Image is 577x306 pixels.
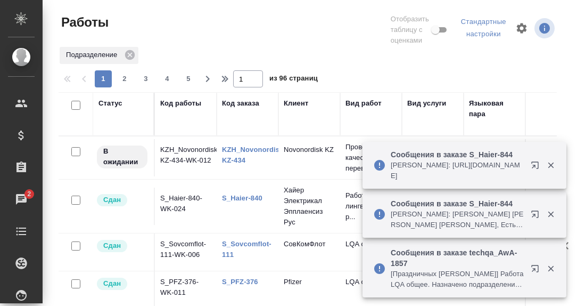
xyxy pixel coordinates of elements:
[469,98,520,119] div: Языковая пара
[180,74,197,84] span: 5
[391,269,524,290] p: [Праздничных [PERSON_NAME]] Работа LQA общее. Назначено подразделение "MedQA"
[155,188,217,225] td: S_Haier-840-WK-024
[284,144,335,155] p: Novonordisk KZ
[540,160,562,170] button: Закрыть
[391,198,524,209] p: Сообщения в заказе S_Haier-844
[391,209,524,230] p: [PERSON_NAME]: [PERSON_NAME] [PERSON_NAME] [PERSON_NAME], Есть правки. Пришлите, как поправите в ...
[103,278,121,289] p: Сдан
[96,144,149,170] div: Исполнитель назначен, приступать к работе пока рано
[222,146,286,164] a: KZH_Novonordisk-KZ-434
[96,239,149,253] div: Менеджер проверил работу исполнителя, передает ее на следующий этап
[540,264,562,273] button: Закрыть
[534,18,557,38] span: Посмотреть информацию
[3,186,40,213] a: 2
[345,98,382,109] div: Вид работ
[21,189,37,199] span: 2
[103,146,141,167] p: В ожидании
[540,210,562,219] button: Закрыть
[391,247,524,269] p: Сообщения в заказе techqa_AwA-1857
[222,278,258,286] a: S_PFZ-376
[155,139,217,176] td: KZH_Novonordisk-KZ-434-WK-012
[464,139,525,176] td: англ-рус
[407,98,447,109] div: Вид услуги
[524,204,550,229] button: Открыть в новой вкладке
[159,70,176,87] button: 4
[345,277,397,287] p: LQA общее
[458,14,509,43] div: split button
[222,98,259,109] div: Код заказа
[116,70,133,87] button: 2
[524,155,550,180] button: Открыть в новой вкладке
[96,277,149,291] div: Менеджер проверил работу исполнителя, передает ее на следующий этап
[269,72,318,87] span: из 96 страниц
[535,139,560,165] button: Здесь прячутся важные кнопки
[155,233,217,271] td: S_Sovcomflot-111-WK-006
[116,74,133,84] span: 2
[137,70,154,87] button: 3
[103,240,121,251] p: Сдан
[66,50,121,60] p: Подразделение
[180,70,197,87] button: 5
[59,14,109,31] span: Работы
[137,74,154,84] span: 3
[284,239,335,249] p: СовКомФлот
[284,185,335,228] p: Хайер Электрикал Эпплаенсиз Рус
[159,74,176,84] span: 4
[345,190,397,222] p: Работа с лингвистическими р...
[345,142,397,174] p: Проверка качества перевода ...
[391,149,524,160] p: Сообщения в заказе S_Haier-844
[509,15,534,41] span: Настроить таблицу
[391,160,524,181] p: [PERSON_NAME]: [URL][DOMAIN_NAME]
[222,194,262,202] a: S_Haier-840
[391,14,429,46] span: Отобразить таблицу с оценками
[345,239,397,249] p: LQA общее
[96,193,149,207] div: Менеджер проверил работу исполнителя, передает ее на следующий этап
[103,195,121,205] p: Сдан
[284,98,308,109] div: Клиент
[60,47,138,64] div: Подразделение
[160,98,201,109] div: Код работы
[284,277,335,287] p: Pfizer
[98,98,122,109] div: Статус
[222,240,271,259] a: S_Sovcomflot-111
[524,258,550,284] button: Открыть в новой вкладке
